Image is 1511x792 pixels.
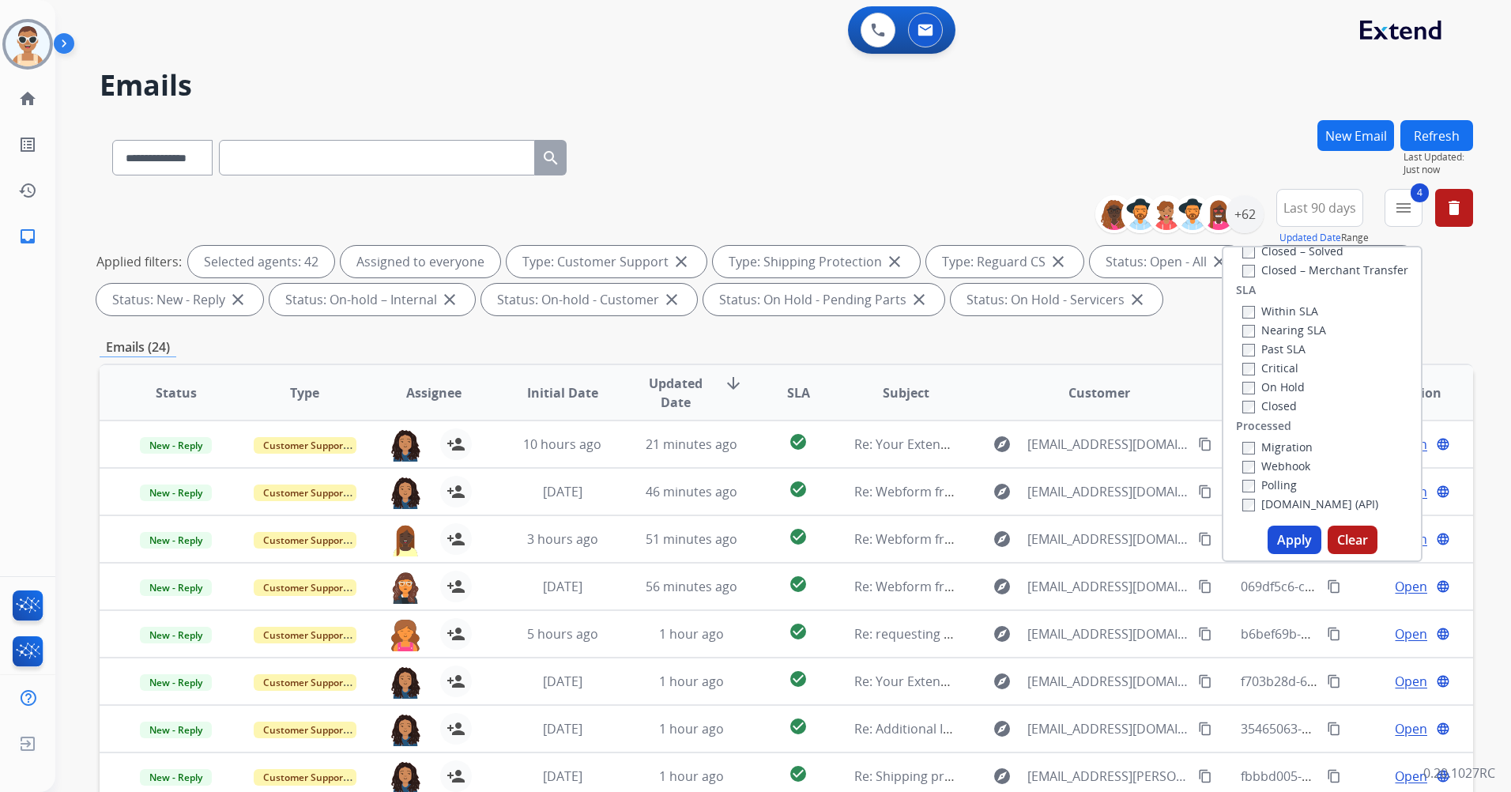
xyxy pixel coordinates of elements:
[1198,579,1212,594] mat-icon: content_copy
[1242,344,1255,356] input: Past SLA
[646,483,737,500] span: 46 minutes ago
[447,672,465,691] mat-icon: person_add
[1027,530,1189,549] span: [EMAIL_ADDRESS][DOMAIN_NAME]
[1436,722,1450,736] mat-icon: language
[1404,164,1473,176] span: Just now
[910,290,929,309] mat-icon: close
[1236,418,1291,434] label: Processed
[18,135,37,154] mat-icon: list_alt
[1027,482,1189,501] span: [EMAIL_ADDRESS][DOMAIN_NAME]
[854,530,1234,548] span: Re: Webform from [EMAIL_ADDRESS][DOMAIN_NAME] on [DATE]
[1198,674,1212,688] mat-icon: content_copy
[6,22,50,66] img: avatar
[1242,262,1408,277] label: Closed – Merchant Transfer
[390,666,421,699] img: agent-avatar
[290,383,319,402] span: Type
[1027,435,1189,454] span: [EMAIL_ADDRESS][DOMAIN_NAME]
[854,673,985,690] span: Re: Your Extend Claim
[18,181,37,200] mat-icon: history
[854,720,1011,737] span: Re: Additional Information
[1395,672,1427,691] span: Open
[993,767,1012,786] mat-icon: explore
[1242,398,1297,413] label: Closed
[1242,496,1378,511] label: [DOMAIN_NAME] (API)
[1279,232,1341,244] button: Updated Date
[993,719,1012,738] mat-icon: explore
[269,284,475,315] div: Status: On-hold – Internal
[100,70,1473,101] h2: Emails
[1404,151,1473,164] span: Last Updated:
[140,722,212,738] span: New - Reply
[390,523,421,556] img: agent-avatar
[1242,458,1310,473] label: Webhook
[1242,322,1326,338] label: Nearing SLA
[1210,252,1229,271] mat-icon: close
[993,672,1012,691] mat-icon: explore
[1436,674,1450,688] mat-icon: language
[1241,673,1483,690] span: f703b28d-6616-4210-b4b1-c58c0e983b71
[1242,401,1255,413] input: Closed
[541,149,560,168] mat-icon: search
[140,674,212,691] span: New - Reply
[1276,189,1363,227] button: Last 90 days
[659,720,724,737] span: 1 hour ago
[672,252,691,271] mat-icon: close
[1068,383,1130,402] span: Customer
[481,284,697,315] div: Status: On-hold - Customer
[447,624,465,643] mat-icon: person_add
[1436,579,1450,594] mat-icon: language
[703,284,944,315] div: Status: On Hold - Pending Parts
[646,436,737,453] span: 21 minutes ago
[1198,532,1212,546] mat-icon: content_copy
[659,673,724,690] span: 1 hour ago
[1395,767,1427,786] span: Open
[1242,442,1255,454] input: Migration
[543,673,582,690] span: [DATE]
[1241,578,1479,595] span: 069df5c6-c5b6-47c5-ac15-125c355e6aee
[1327,722,1341,736] mat-icon: content_copy
[1241,767,1478,785] span: fbbbd005-633a-44f8-a18e-11c972ef594d
[140,627,212,643] span: New - Reply
[1241,625,1483,643] span: b6bef69b-8660-4217-a76c-687ac1735d99
[993,577,1012,596] mat-icon: explore
[1027,624,1189,643] span: [EMAIL_ADDRESS][DOMAIN_NAME]
[254,722,356,738] span: Customer Support
[1395,624,1427,643] span: Open
[1027,577,1189,596] span: [EMAIL_ADDRESS][DOMAIN_NAME]
[1242,325,1255,338] input: Nearing SLA
[993,530,1012,549] mat-icon: explore
[1423,764,1495,783] p: 0.20.1027RC
[1242,461,1255,473] input: Webhook
[1279,231,1369,244] span: Range
[1242,306,1255,319] input: Within SLA
[390,618,421,651] img: agent-avatar
[543,720,582,737] span: [DATE]
[447,482,465,501] mat-icon: person_add
[789,527,808,546] mat-icon: check_circle
[1327,769,1341,783] mat-icon: content_copy
[993,482,1012,501] mat-icon: explore
[1242,439,1313,454] label: Migration
[1049,252,1068,271] mat-icon: close
[1268,526,1321,554] button: Apply
[1226,195,1264,233] div: +62
[140,769,212,786] span: New - Reply
[156,383,197,402] span: Status
[1027,767,1189,786] span: [EMAIL_ADDRESS][PERSON_NAME][DOMAIN_NAME]
[1394,198,1413,217] mat-icon: menu
[1411,183,1429,202] span: 4
[646,578,737,595] span: 56 minutes ago
[140,579,212,596] span: New - Reply
[406,383,462,402] span: Assignee
[640,374,711,412] span: Updated Date
[228,290,247,309] mat-icon: close
[390,571,421,604] img: agent-avatar
[1198,627,1212,641] mat-icon: content_copy
[440,290,459,309] mat-icon: close
[724,374,743,393] mat-icon: arrow_downward
[523,436,601,453] span: 10 hours ago
[789,669,808,688] mat-icon: check_circle
[993,435,1012,454] mat-icon: explore
[1400,120,1473,151] button: Refresh
[341,246,500,277] div: Assigned to everyone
